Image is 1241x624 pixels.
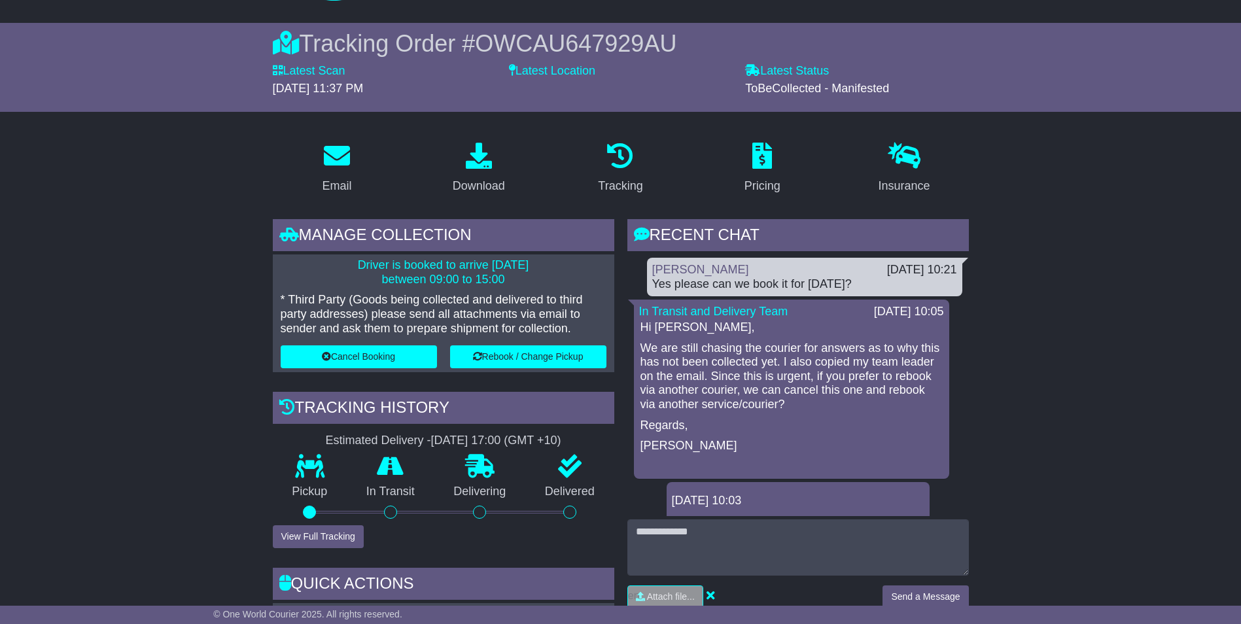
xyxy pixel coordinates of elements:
div: Quick Actions [273,568,614,603]
div: Yes please can we book it for [DATE]? [652,277,957,292]
p: Regards, [640,419,943,433]
div: Insurance [879,177,930,195]
div: Estimated Delivery - [273,434,614,448]
div: Download [453,177,505,195]
div: Manage collection [273,219,614,254]
p: Delivered [525,485,614,499]
span: [DATE] 11:37 PM [273,82,364,95]
div: Tracking Order # [273,29,969,58]
div: [DATE] 10:05 [874,305,944,319]
span: OWCAU647929AU [475,30,676,57]
div: Tracking [598,177,642,195]
a: Pricing [736,138,789,199]
div: [DATE] 10:21 [887,263,957,277]
p: [PERSON_NAME] [640,439,943,453]
label: Latest Scan [273,64,345,78]
p: We are still chasing the courier for answers as to why this has not been collected yet. I also co... [640,341,943,412]
button: Cancel Booking [281,345,437,368]
a: In Transit and Delivery Team [639,305,788,318]
p: Pickup [273,485,347,499]
div: [DATE] 10:03 [672,494,924,508]
p: Hi [PERSON_NAME], [640,321,943,335]
label: Latest Status [745,64,829,78]
p: * Third Party (Goods being collected and delivered to third party addresses) please send all atta... [281,293,606,336]
a: Tracking [589,138,651,199]
p: Booking OWCID3000AU was assigned to Team1. [673,515,923,543]
div: RECENT CHAT [627,219,969,254]
span: © One World Courier 2025. All rights reserved. [213,609,402,619]
label: Latest Location [509,64,595,78]
div: Pricing [744,177,780,195]
p: Delivering [434,485,526,499]
p: Driver is booked to arrive [DATE] between 09:00 to 15:00 [281,258,606,286]
p: In Transit [347,485,434,499]
div: Tracking history [273,392,614,427]
a: [PERSON_NAME] [652,263,749,276]
div: [DATE] 17:00 (GMT +10) [431,434,561,448]
button: Send a Message [883,585,968,608]
button: Rebook / Change Pickup [450,345,606,368]
a: Email [313,138,360,199]
a: Download [444,138,514,199]
button: View Full Tracking [273,525,364,548]
span: ToBeCollected - Manifested [745,82,889,95]
a: Insurance [870,138,939,199]
div: Email [322,177,351,195]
